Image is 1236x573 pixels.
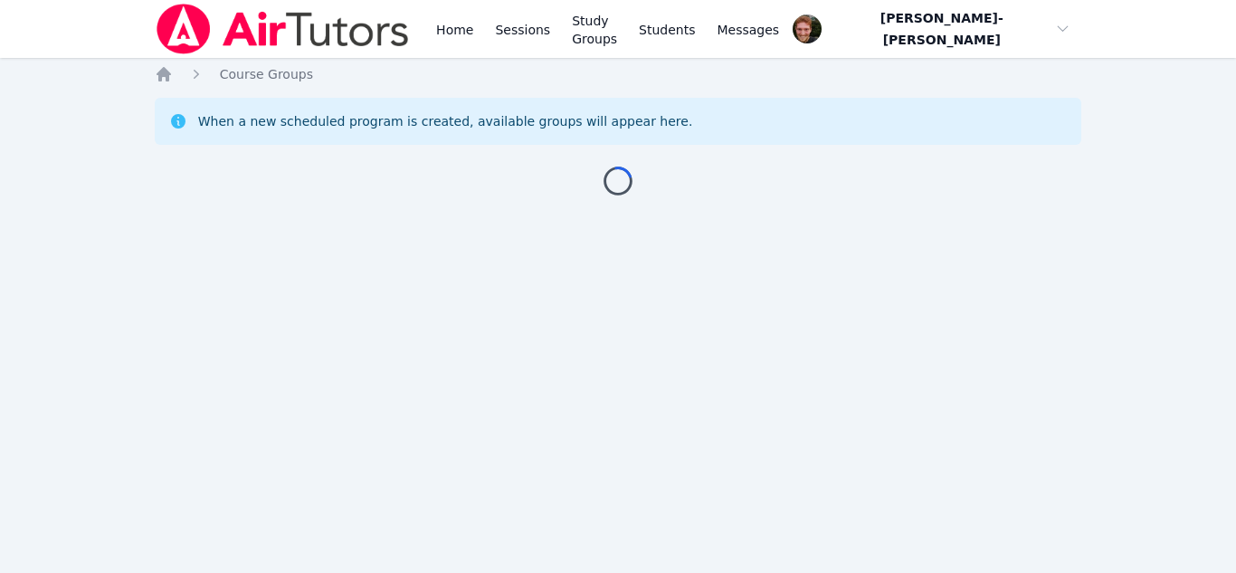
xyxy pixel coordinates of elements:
[155,4,411,54] img: Air Tutors
[155,65,1082,83] nav: Breadcrumb
[220,67,313,81] span: Course Groups
[220,65,313,83] a: Course Groups
[198,112,693,130] div: When a new scheduled program is created, available groups will appear here.
[718,21,780,39] span: Messages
